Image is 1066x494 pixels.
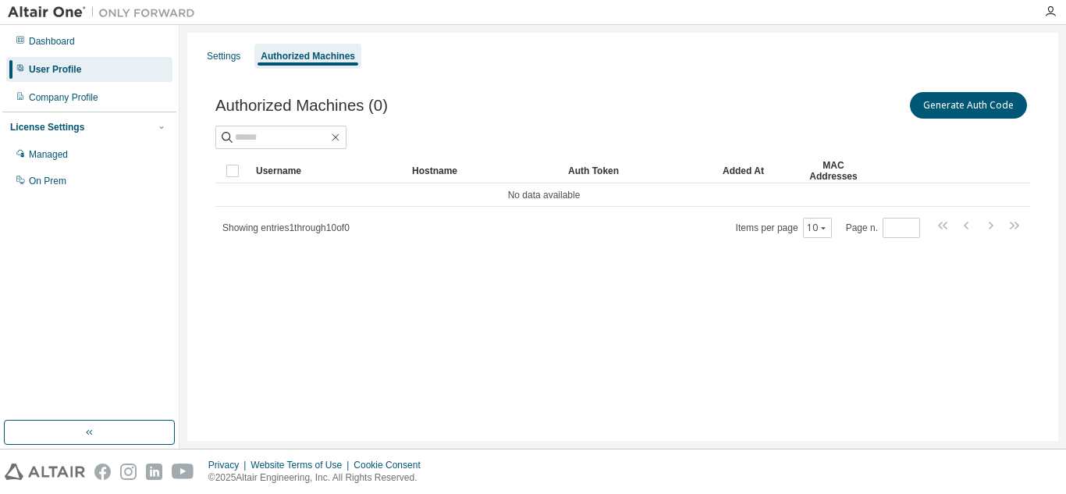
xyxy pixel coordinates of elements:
[10,121,84,133] div: License Settings
[910,92,1027,119] button: Generate Auth Code
[172,464,194,480] img: youtube.svg
[736,218,832,238] span: Items per page
[807,222,828,234] button: 10
[208,471,430,485] p: © 2025 Altair Engineering, Inc. All Rights Reserved.
[29,175,66,187] div: On Prem
[222,222,350,233] span: Showing entries 1 through 10 of 0
[215,97,388,115] span: Authorized Machines (0)
[568,158,710,183] div: Auth Token
[29,148,68,161] div: Managed
[207,50,240,62] div: Settings
[846,218,920,238] span: Page n.
[29,35,75,48] div: Dashboard
[208,459,251,471] div: Privacy
[412,158,556,183] div: Hostname
[5,464,85,480] img: altair_logo.svg
[146,464,162,480] img: linkedin.svg
[29,91,98,104] div: Company Profile
[94,464,111,480] img: facebook.svg
[251,459,354,471] div: Website Terms of Use
[8,5,203,20] img: Altair One
[256,158,400,183] div: Username
[261,50,355,62] div: Authorized Machines
[29,63,81,76] div: User Profile
[215,183,872,207] td: No data available
[723,158,788,183] div: Added At
[120,464,137,480] img: instagram.svg
[801,158,866,183] div: MAC Addresses
[354,459,429,471] div: Cookie Consent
